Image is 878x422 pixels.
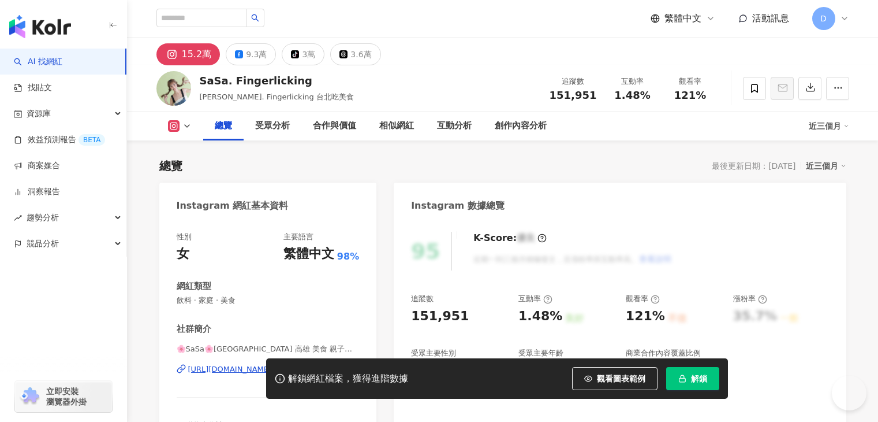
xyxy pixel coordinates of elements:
[177,295,360,306] span: 飲料 · 家庭 · 美食
[626,294,660,304] div: 觀看率
[177,344,360,354] span: 🌸SaSa🌸[GEOGRAPHIC_DATA] 高雄 美食 親子｜[PERSON_NAME],Chia-An | sasa_finger_licking
[550,76,597,87] div: 追蹤數
[27,101,51,127] span: 資源庫
[9,15,71,38] img: logo
[666,367,719,390] button: 解鎖
[820,12,827,25] span: D
[283,232,313,242] div: 主要語言
[14,186,60,198] a: 洞察報告
[255,119,290,133] div: 受眾分析
[200,92,354,101] span: [PERSON_NAME]. Fingerlicking 台北吃美食
[626,308,665,325] div: 121%
[437,119,472,133] div: 互動分析
[611,76,655,87] div: 互動率
[27,231,59,257] span: 競品分析
[177,232,192,242] div: 性別
[809,117,849,135] div: 近三個月
[14,82,52,94] a: 找貼文
[14,56,62,68] a: searchAI 找網紅
[691,374,707,383] span: 解鎖
[177,245,189,263] div: 女
[15,381,112,412] a: chrome extension立即安裝 瀏覽器外掛
[282,43,324,65] button: 3萬
[806,158,846,173] div: 近三個月
[46,386,87,407] span: 立即安裝 瀏覽器外掛
[614,90,650,101] span: 1.48%
[411,348,456,358] div: 受眾主要性別
[518,294,552,304] div: 互動率
[379,119,414,133] div: 相似網紅
[18,387,41,406] img: chrome extension
[572,367,657,390] button: 觀看圖表範例
[473,232,547,245] div: K-Score :
[411,199,505,212] div: Instagram 數據總覽
[14,134,105,146] a: 效益預測報告BETA
[337,250,359,263] span: 98%
[14,214,22,222] span: rise
[350,46,371,62] div: 3.6萬
[733,294,767,304] div: 漲粉率
[14,160,60,172] a: 商案媒合
[518,348,563,358] div: 受眾主要年齡
[712,161,795,171] div: 最後更新日期：[DATE]
[226,43,276,65] button: 9.3萬
[283,245,334,263] div: 繁體中文
[664,12,701,25] span: 繁體中文
[668,76,712,87] div: 觀看率
[597,374,645,383] span: 觀看圖表範例
[200,73,354,88] div: SaSa. Fingerlicking
[156,71,191,106] img: KOL Avatar
[27,205,59,231] span: 趨勢分析
[215,119,232,133] div: 總覽
[159,158,182,174] div: 總覽
[411,294,434,304] div: 追蹤數
[313,119,356,133] div: 合作與價值
[177,323,211,335] div: 社群簡介
[411,308,469,325] div: 151,951
[330,43,380,65] button: 3.6萬
[177,280,211,293] div: 網紅類型
[674,90,707,101] span: 121%
[550,89,597,101] span: 151,951
[251,14,259,22] span: search
[246,46,267,62] div: 9.3萬
[177,199,289,212] div: Instagram 網紅基本資料
[752,13,789,24] span: 活動訊息
[626,348,701,358] div: 商業合作內容覆蓋比例
[182,46,212,62] div: 15.2萬
[495,119,547,133] div: 創作內容分析
[156,43,221,65] button: 15.2萬
[518,308,562,325] div: 1.48%
[288,373,408,385] div: 解鎖網紅檔案，獲得進階數據
[302,46,315,62] div: 3萬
